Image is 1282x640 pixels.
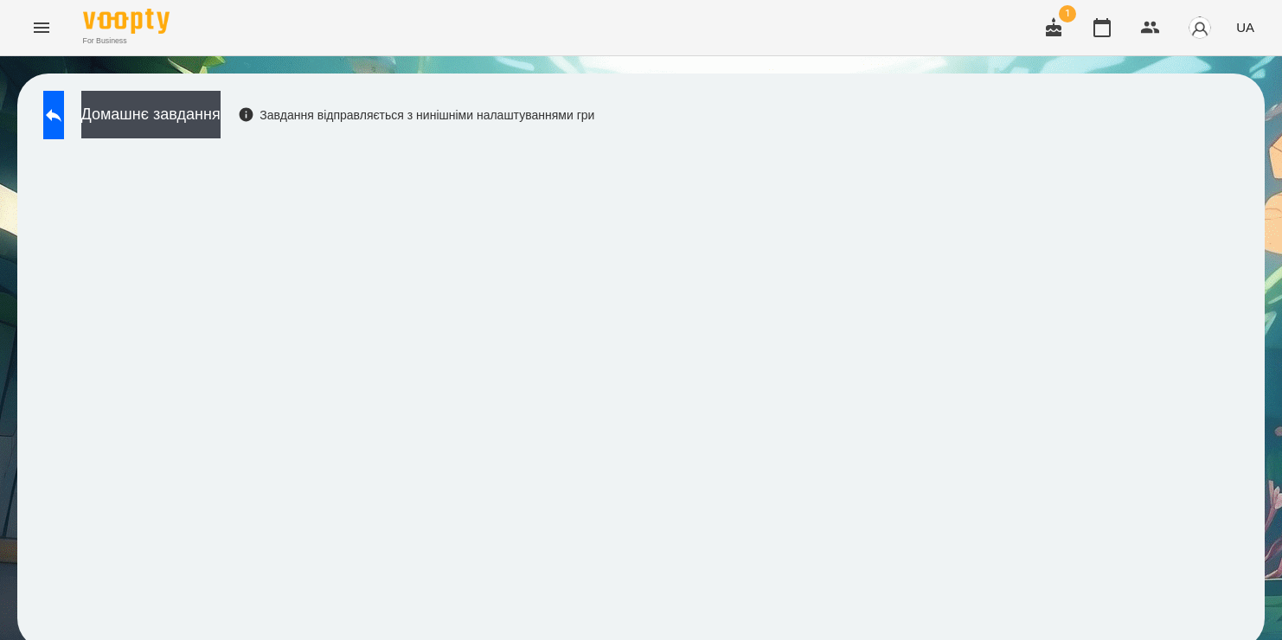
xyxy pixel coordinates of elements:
span: For Business [83,35,170,47]
div: Завдання відправляється з нинішніми налаштуваннями гри [238,106,595,124]
img: Voopty Logo [83,9,170,34]
button: UA [1229,11,1261,43]
span: UA [1236,18,1254,36]
button: Домашнє завдання [81,91,221,138]
span: 1 [1059,5,1076,22]
img: avatar_s.png [1188,16,1212,40]
button: Menu [21,7,62,48]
